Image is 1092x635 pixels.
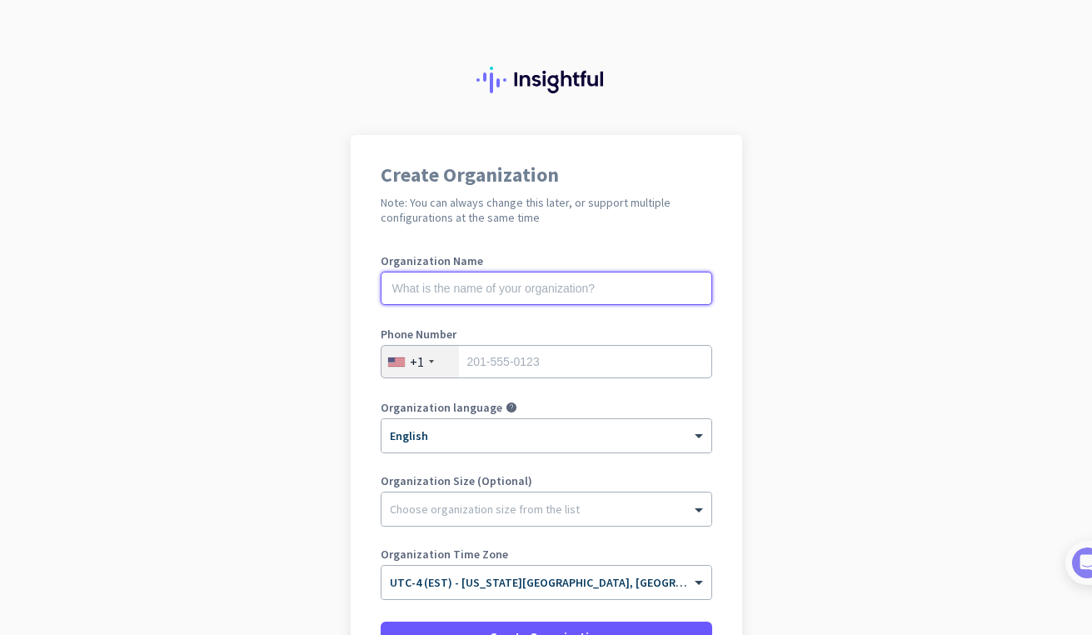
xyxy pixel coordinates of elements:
input: What is the name of your organization? [381,272,712,305]
h1: Create Organization [381,165,712,185]
label: Organization language [381,402,502,413]
label: Organization Size (Optional) [381,475,712,487]
label: Phone Number [381,328,712,340]
img: Insightful [476,67,616,93]
label: Organization Time Zone [381,548,712,560]
i: help [506,402,517,413]
div: +1 [410,353,424,370]
input: 201-555-0123 [381,345,712,378]
h2: Note: You can always change this later, or support multiple configurations at the same time [381,195,712,225]
label: Organization Name [381,255,712,267]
